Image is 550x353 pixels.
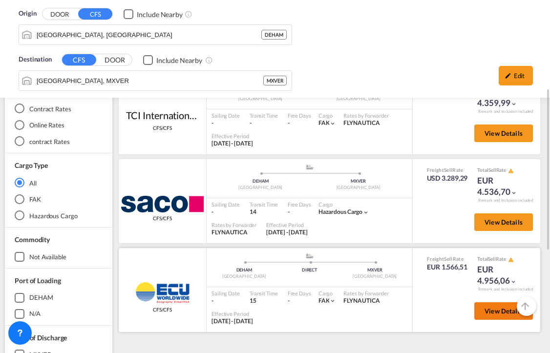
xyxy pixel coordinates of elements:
[37,27,261,42] input: Search by Port
[185,10,192,18] md-icon: Unchecked: Ignores neighbouring ports when fetching rates.Checked : Includes neighbouring ports w...
[517,296,536,316] button: Go to Top
[343,119,388,127] div: FLYNAUTICA
[212,290,240,297] div: Sailing Date
[250,297,278,305] div: 15
[477,166,526,174] div: Total Rate
[507,167,514,174] button: icon-alert
[153,306,172,313] span: CFS/CFS
[212,297,240,305] div: -
[485,218,523,226] span: View Details
[205,56,213,64] md-icon: Unchecked: Ignores neighbouring ports when fetching rates.Checked : Includes neighbouring ports w...
[15,120,103,130] md-radio-button: Online Rates
[98,55,132,66] button: DOOR
[15,276,61,285] span: Port of Loading
[471,287,540,292] div: Remark and Inclusion included
[488,167,496,173] span: Sell
[510,101,517,107] md-icon: icon-chevron-down
[212,317,253,326] div: 01 Sep 2025 - 30 Sep 2025
[471,109,540,114] div: Remark and Inclusion included
[318,208,363,215] span: Hazardous Cargo
[304,165,316,169] md-icon: assets/icons/custom/ship-fill.svg
[508,168,514,174] md-icon: icon-alert
[477,264,526,287] div: EUR 4.956,06
[131,282,194,304] img: ECU Worldwide
[427,173,468,183] div: USD 3.289,29
[477,175,526,198] div: EUR 4.536,70
[212,178,310,185] div: DEHAM
[15,235,50,244] span: Commodity
[343,112,388,119] div: Rates by Forwarder
[42,9,77,20] button: DOOR
[266,228,308,236] span: [DATE] - [DATE]
[212,228,248,236] span: FLYNAUTICA
[250,290,278,297] div: Transit Time
[153,125,172,131] span: CFS/CFS
[29,293,53,302] div: DEHAM
[318,112,337,119] div: Cargo
[474,302,533,320] button: View Details
[342,267,407,273] div: MXVER
[310,185,408,191] div: [GEOGRAPHIC_DATA]
[310,178,408,185] div: MXVER
[318,201,370,208] div: Cargo
[342,273,407,280] div: [GEOGRAPHIC_DATA]
[474,213,533,231] button: View Details
[288,112,311,119] div: Free Days
[212,208,240,216] div: -
[362,209,369,216] md-icon: icon-chevron-down
[15,211,103,221] md-radio-button: Hazardous Cargo
[212,185,310,191] div: [GEOGRAPHIC_DATA]
[266,228,308,237] div: 01 Oct 2024 - 31 Oct 2025
[477,255,526,263] div: Total Rate
[427,262,467,272] div: EUR 1.566,51
[263,76,287,85] div: MXVER
[510,189,517,196] md-icon: icon-chevron-down
[143,55,202,65] md-checkbox: Checkbox No Ink
[288,290,311,297] div: Free Days
[19,55,52,64] span: Destination
[15,178,103,187] md-radio-button: All
[212,112,240,119] div: Sailing Date
[212,310,253,317] div: Effective Period
[212,140,253,147] span: [DATE] - [DATE]
[427,255,467,262] div: Freight Rate
[266,221,308,228] div: Effective Period
[250,112,278,119] div: Transit Time
[19,9,36,19] span: Origin
[508,257,514,263] md-icon: icon-alert
[444,256,452,262] span: Sell
[505,72,511,79] md-icon: icon-pencil
[277,267,342,273] div: DIRECT
[124,9,183,19] md-checkbox: Checkbox No Ink
[78,8,112,20] button: CFS
[343,290,388,297] div: Rates by Forwarder
[288,119,290,127] div: -
[212,96,310,102] div: [GEOGRAPHIC_DATA]
[318,290,337,297] div: Cargo
[212,273,277,280] div: [GEOGRAPHIC_DATA]
[250,119,278,127] div: -
[212,201,240,208] div: Sailing Date
[250,208,278,216] div: 14
[427,166,468,173] div: Freight Rate
[510,278,517,285] md-icon: icon-chevron-down
[62,54,96,65] button: CFS
[156,56,202,65] div: Include Nearby
[15,333,67,342] span: Port of Discharge
[343,297,388,305] div: FLYNAUTICA
[212,228,256,237] div: FLYNAUTICA
[15,309,103,319] md-checkbox: N/A
[121,196,204,213] img: SACO
[288,208,290,216] div: -
[261,30,287,40] div: DEHAM
[329,297,336,304] md-icon: icon-chevron-down
[488,256,496,262] span: Sell
[15,104,103,113] md-radio-button: Contract Rates
[343,119,380,126] span: FLYNAUTICA
[329,120,336,127] md-icon: icon-chevron-down
[318,119,330,126] span: FAK
[471,198,540,203] div: Remark and Inclusion included
[153,215,172,222] span: CFS/CFS
[444,167,452,173] span: Sell
[310,96,408,102] div: [GEOGRAPHIC_DATA]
